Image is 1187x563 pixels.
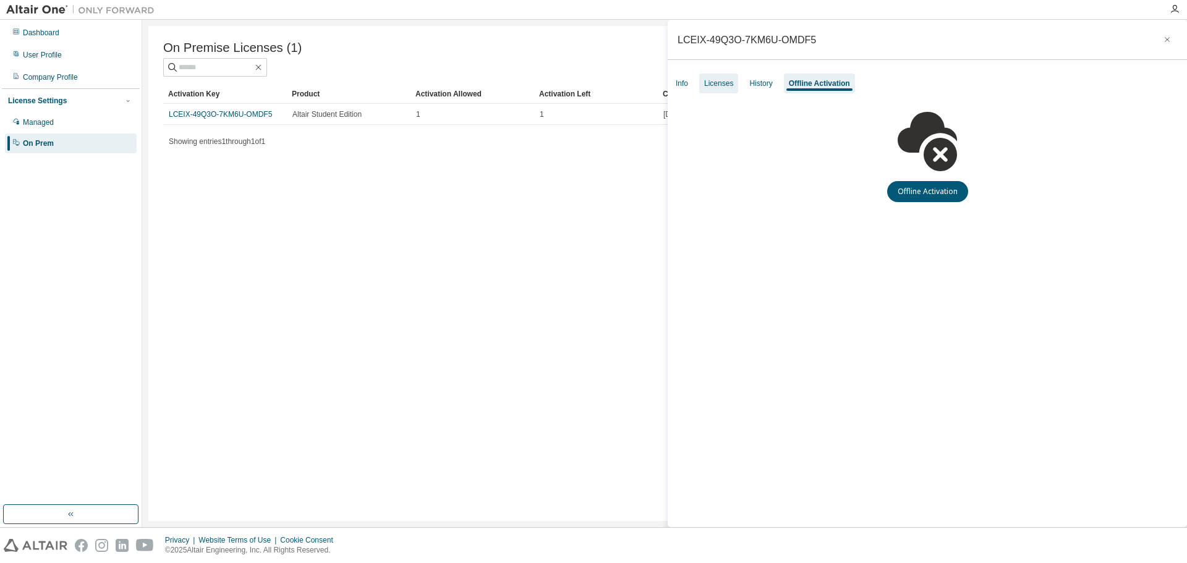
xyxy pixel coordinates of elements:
[8,96,67,106] div: License Settings
[704,78,733,88] div: Licenses
[540,109,544,119] span: 1
[749,78,772,88] div: History
[168,84,282,104] div: Activation Key
[165,545,341,556] p: © 2025 Altair Engineering, Inc. All Rights Reserved.
[887,181,968,202] button: Offline Activation
[676,78,688,88] div: Info
[292,84,406,104] div: Product
[163,41,302,55] span: On Premise Licenses (1)
[539,84,653,104] div: Activation Left
[415,84,529,104] div: Activation Allowed
[23,72,78,82] div: Company Profile
[75,539,88,552] img: facebook.svg
[165,535,198,545] div: Privacy
[23,28,59,38] div: Dashboard
[416,109,420,119] span: 1
[4,539,67,552] img: altair_logo.svg
[95,539,108,552] img: instagram.svg
[280,535,340,545] div: Cookie Consent
[198,535,280,545] div: Website Terms of Use
[169,110,272,119] a: LCEIX-49Q3O-7KM6U-OMDF5
[116,539,129,552] img: linkedin.svg
[23,50,62,60] div: User Profile
[136,539,154,552] img: youtube.svg
[23,138,54,148] div: On Prem
[6,4,161,16] img: Altair One
[663,84,1112,104] div: Creation Date
[169,137,265,146] span: Showing entries 1 through 1 of 1
[789,78,850,88] div: Offline Activation
[678,35,816,44] div: LCEIX-49Q3O-7KM6U-OMDF5
[663,109,718,119] span: [DATE] 18:04:06
[23,117,54,127] div: Managed
[292,109,362,119] span: Altair Student Edition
